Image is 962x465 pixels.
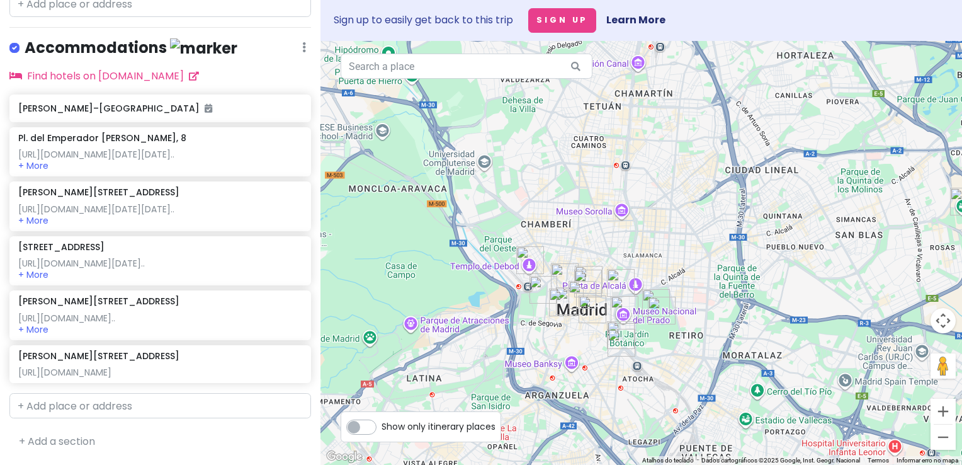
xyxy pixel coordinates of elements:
a: Find hotels on [DOMAIN_NAME] [9,69,199,83]
div: [URL][DOMAIN_NAME][DATE][DATE].. [18,149,302,160]
button: Controles da câmera no mapa [931,308,956,333]
h6: [PERSON_NAME][STREET_ADDRESS] [18,296,179,307]
h6: [PERSON_NAME]–[GEOGRAPHIC_DATA] [18,103,302,114]
div: [URL][DOMAIN_NAME].. [18,313,302,324]
div: C. de la Montera, 43 [574,270,602,297]
span: Show only itinerary places [382,420,495,433]
button: + More [18,215,48,226]
a: + Add a section [19,434,95,449]
input: Search a place [341,54,592,79]
button: + More [18,269,48,280]
div: Royal Palace of Madrid [529,276,557,304]
div: Mercado de San Miguel [549,289,577,316]
a: Abrir esta área no Google Maps (abre uma nova janela) [324,449,365,465]
h6: [STREET_ADDRESS] [18,241,105,253]
div: Plaza de Cibeles [607,269,635,297]
button: Diminuir o zoom [931,425,956,450]
div: [URL][DOMAIN_NAME][DATE].. [18,258,302,269]
h4: Accommodations [25,38,237,59]
h6: [PERSON_NAME][STREET_ADDRESS] [18,350,179,362]
a: Informar erro no mapa [897,457,958,464]
button: Sign Up [528,8,596,33]
a: Learn More [606,13,665,27]
span: Dados cartográficos ©2025 Google, Inst. Geogr. Nacional [701,457,860,464]
h6: Pl. del Emperador [PERSON_NAME], 8 [18,132,186,144]
img: marker [170,38,237,58]
button: + More [18,324,48,335]
div: [URL][DOMAIN_NAME] [18,367,302,378]
div: Plaza Mayor [556,287,584,315]
div: Temple of Debod [516,246,544,274]
a: Termos (abre em uma nova guia) [868,457,889,464]
div: Calle de Silva, 1 [551,263,579,291]
div: C. de Méndez Álvaro, 2 [608,329,635,357]
div: Pl. del Emperador Carlos V, 8 [607,321,635,349]
div: Gran Vía [575,266,603,294]
div: Museo Nacional del Prado [611,296,638,324]
div: Puerta del Sol [569,281,596,309]
i: Added to itinerary [205,104,212,113]
div: [URL][DOMAIN_NAME][DATE][DATE].. [18,204,302,215]
h6: [PERSON_NAME][STREET_ADDRESS] [18,187,179,198]
div: C. de las Huertas, 10 [579,296,606,323]
div: Palacio de Cristal [648,297,676,324]
div: El Retiro Park [642,289,670,317]
input: + Add place or address [9,393,311,418]
button: Aumentar o zoom [931,399,956,424]
button: Atalhos do teclado [642,456,694,465]
img: Google [324,449,365,465]
button: + More [18,160,48,171]
button: Arraste o Pegman até o mapa para abrir o Street View [931,353,956,379]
